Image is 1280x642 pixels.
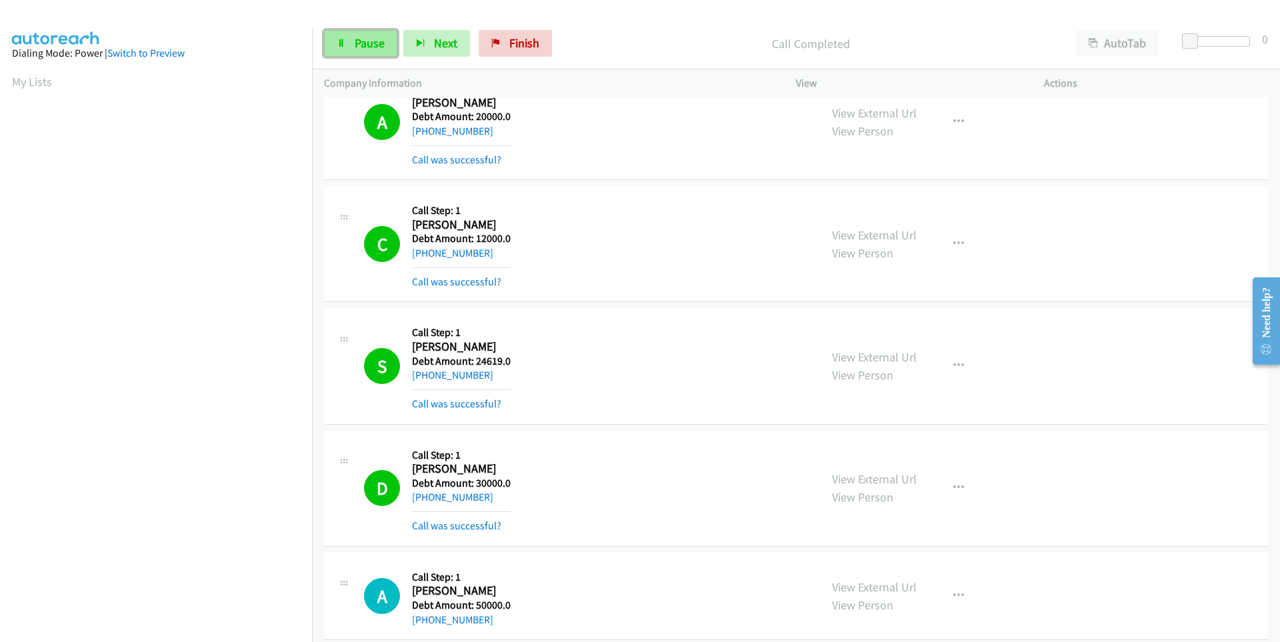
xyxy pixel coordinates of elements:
[796,75,1020,91] p: View
[832,245,893,261] a: View Person
[832,227,917,243] a: View External Url
[412,599,511,612] h5: Debt Amount: 50000.0
[412,583,511,599] h2: [PERSON_NAME]
[364,578,400,614] h1: A
[570,35,1052,53] p: Call Completed
[364,470,400,506] h1: D
[509,35,539,51] span: Finish
[832,105,917,121] a: View External Url
[12,45,300,61] div: Dialing Mode: Power |
[412,326,511,339] h5: Call Step: 1
[412,125,493,137] a: [PHONE_NUMBER]
[364,348,400,384] h1: S
[412,397,501,410] a: Call was successful?
[832,349,917,365] a: View External Url
[107,47,185,59] a: Switch to Preview
[832,597,893,613] a: View Person
[412,571,511,584] h5: Call Step: 1
[412,339,511,355] h2: [PERSON_NAME]
[832,579,917,595] a: View External Url
[1262,30,1268,48] div: 0
[324,75,772,91] p: Company Information
[412,477,511,490] h5: Debt Amount: 30000.0
[434,35,457,51] span: Next
[324,30,397,57] a: Pause
[1241,268,1280,374] iframe: Resource Center
[412,217,511,233] h2: [PERSON_NAME]
[479,30,552,57] a: Finish
[364,226,400,262] h1: C
[12,74,52,89] a: My Lists
[412,613,493,626] a: [PHONE_NUMBER]
[412,110,511,123] h5: Debt Amount: 20000.0
[832,471,917,487] a: View External Url
[1076,30,1159,57] button: AutoTab
[403,30,470,57] button: Next
[412,275,501,288] a: Call was successful?
[832,367,893,383] a: View Person
[412,491,493,503] a: [PHONE_NUMBER]
[412,153,501,166] a: Call was successful?
[412,461,511,477] h2: [PERSON_NAME]
[412,95,511,111] h2: [PERSON_NAME]
[1189,36,1250,47] div: Delay between calls (in seconds)
[412,247,493,259] a: [PHONE_NUMBER]
[412,519,501,532] a: Call was successful?
[412,355,511,368] h5: Debt Amount: 24619.0
[412,232,511,245] h5: Debt Amount: 12000.0
[412,369,493,381] a: [PHONE_NUMBER]
[412,449,511,462] h5: Call Step: 1
[1044,75,1268,91] p: Actions
[412,204,511,217] h5: Call Step: 1
[832,489,893,505] a: View Person
[832,123,893,139] a: View Person
[355,35,385,51] span: Pause
[364,104,400,140] h1: A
